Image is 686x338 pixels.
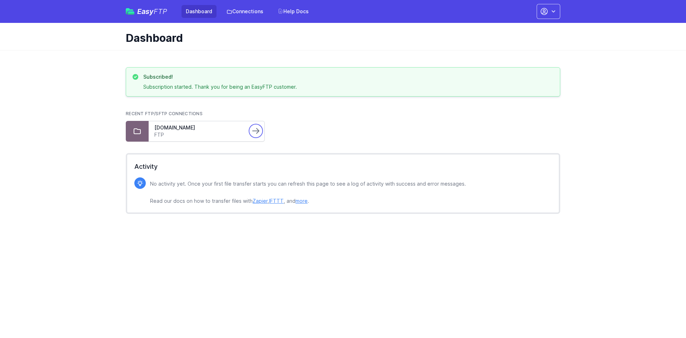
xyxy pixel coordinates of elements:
a: Help Docs [273,5,313,18]
h1: Dashboard [126,31,555,44]
span: FTP [154,7,167,16]
p: Subscription started. Thank you for being an EasyFTP customer. [143,83,297,90]
h3: Subscribed! [143,73,297,80]
h2: Recent FTP/SFTP Connections [126,111,560,117]
a: IFTTT [269,198,284,204]
iframe: Drift Widget Chat Controller [650,302,677,329]
a: Dashboard [182,5,217,18]
h2: Activity [134,162,552,172]
a: Connections [222,5,268,18]
p: No activity yet. Once your first file transfer starts you can refresh this page to see a log of a... [150,180,466,205]
img: easyftp_logo.png [126,8,134,15]
span: Easy [137,8,167,15]
a: more [295,198,308,204]
a: Zapier [253,198,268,204]
a: [DOMAIN_NAME] [154,124,244,131]
a: EasyFTP [126,8,167,15]
a: FTP [154,131,244,138]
